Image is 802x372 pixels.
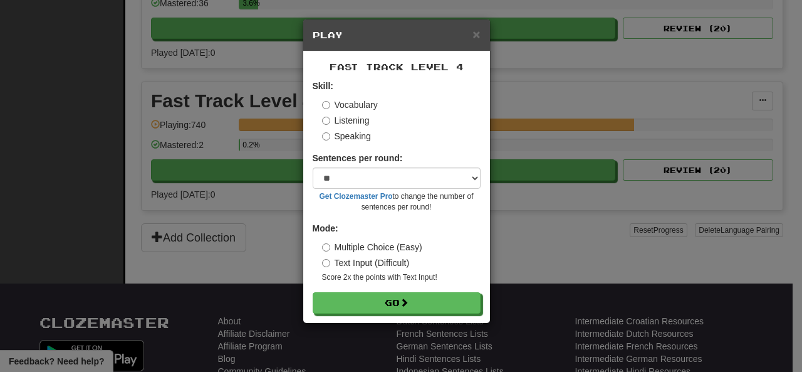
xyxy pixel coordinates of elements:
[313,223,338,233] strong: Mode:
[313,191,481,213] small: to change the number of sentences per round!
[313,152,403,164] label: Sentences per round:
[322,243,330,252] input: Multiple Choice (Easy)
[322,117,330,125] input: Listening
[472,28,480,41] button: Close
[322,114,370,127] label: Listening
[322,257,410,269] label: Text Input (Difficult)
[322,259,330,267] input: Text Input (Difficult)
[322,101,330,109] input: Vocabulary
[322,130,371,142] label: Speaking
[313,29,481,41] h5: Play
[313,292,481,314] button: Go
[322,132,330,141] input: Speaking
[322,241,422,253] label: Multiple Choice (Easy)
[472,27,480,41] span: ×
[313,81,333,91] strong: Skill:
[322,98,378,111] label: Vocabulary
[322,272,481,283] small: Score 2x the points with Text Input !
[320,192,393,201] a: Get Clozemaster Pro
[330,61,464,72] span: Fast Track Level 4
